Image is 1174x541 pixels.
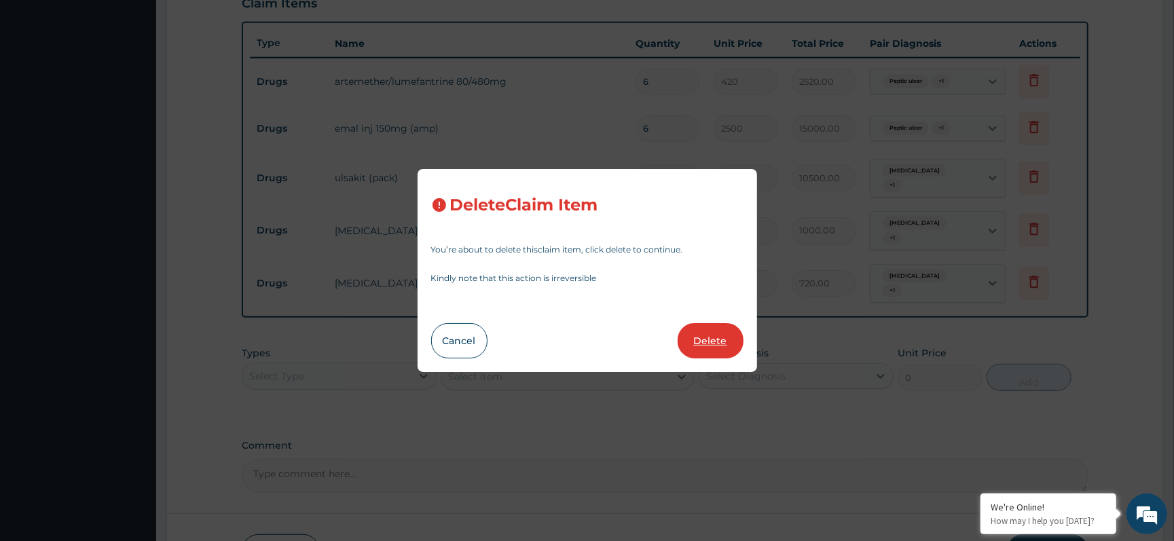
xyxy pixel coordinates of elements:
[450,196,598,214] h3: Delete Claim Item
[678,323,744,358] button: Delete
[431,274,744,282] p: Kindly note that this action is irreversible
[431,246,744,254] p: You’re about to delete this claim item , click delete to continue.
[991,501,1106,513] div: We're Online!
[71,76,228,94] div: Chat with us now
[25,68,55,102] img: d_794563401_company_1708531726252_794563401
[223,7,255,39] div: Minimize live chat window
[991,515,1106,527] p: How may I help you today?
[431,323,488,358] button: Cancel
[7,371,259,418] textarea: Type your message and hit 'Enter'
[79,171,187,308] span: We're online!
